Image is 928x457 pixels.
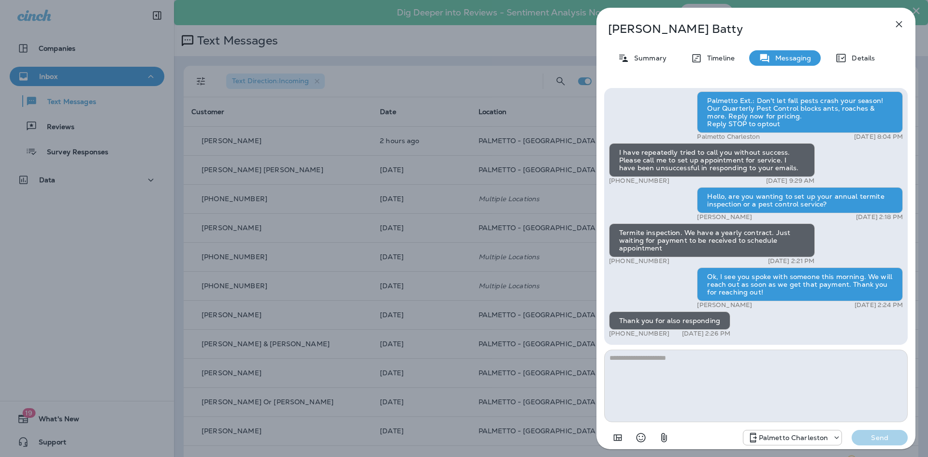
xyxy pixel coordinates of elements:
p: Summary [629,54,667,62]
p: Palmetto Charleston [697,133,760,141]
p: [PHONE_NUMBER] [609,330,669,338]
p: [DATE] 9:29 AM [766,177,815,185]
div: +1 (843) 277-8322 [743,432,842,443]
button: Add in a premade template [608,428,627,447]
button: Select an emoji [631,428,651,447]
p: [PHONE_NUMBER] [609,177,669,185]
div: Hello, are you wanting to set up your annual termite inspection or a pest control service? [697,187,903,213]
div: Thank you for also responding [609,311,730,330]
p: [DATE] 2:24 PM [855,301,903,309]
p: [DATE] 2:26 PM [682,330,730,338]
div: Termite inspection. We have a yearly contract. Just waiting for payment to be received to schedul... [609,223,815,257]
p: [PHONE_NUMBER] [609,257,669,265]
div: Ok, I see you spoke with someone this morning. We will reach out as soon as we get that payment. ... [697,267,903,301]
p: Messaging [770,54,811,62]
p: Details [847,54,875,62]
p: [PERSON_NAME] [697,301,752,309]
p: [DATE] 2:18 PM [856,213,903,221]
div: Palmetto Ext.: Don't let fall pests crash your season! Our Quarterly Pest Control blocks ants, ro... [697,91,903,133]
p: [PERSON_NAME] Batty [608,22,872,36]
p: Timeline [702,54,735,62]
p: [PERSON_NAME] [697,213,752,221]
p: Palmetto Charleston [759,434,828,442]
div: I have repeatedly tried to call you without success. Please call me to set up appointment for ser... [609,143,815,177]
p: [DATE] 2:21 PM [768,257,815,265]
p: [DATE] 8:04 PM [854,133,903,141]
